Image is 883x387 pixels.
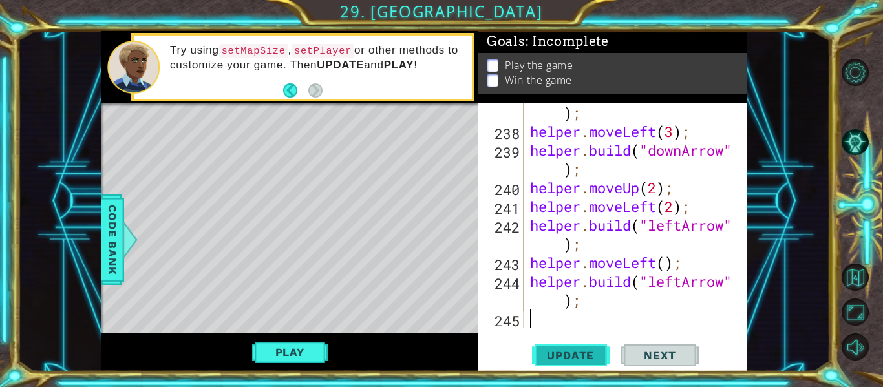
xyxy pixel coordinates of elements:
button: Back [283,83,308,98]
span: Update [534,349,607,362]
span: Goals [487,34,609,50]
span: Next [631,349,688,362]
button: Level Options [842,59,869,86]
div: 245 [481,311,524,330]
button: AI Hint [842,129,869,156]
span: Code Bank [102,200,123,279]
div: 240 [481,180,524,199]
button: Maximize Browser [842,298,869,326]
p: Win the game [505,73,572,87]
div: 241 [481,199,524,218]
p: Try using , or other methods to customize your game. Then and ! [170,43,463,72]
button: Next [308,83,323,98]
a: Back to Map [844,260,883,295]
div: 239 [481,143,524,180]
button: Mute [842,333,869,361]
strong: UPDATE [317,59,364,71]
button: Back to Map [842,264,869,291]
code: setMapSize [219,44,288,58]
div: 244 [481,274,524,311]
div: 238 [481,124,524,143]
code: setPlayer [292,44,354,58]
strong: PLAY [384,59,414,71]
button: Play [252,340,328,364]
span: : Incomplete [526,34,609,49]
button: Update [532,342,610,369]
div: 237 [481,87,524,124]
button: Next [621,342,699,369]
p: Play the game [505,58,573,72]
div: 243 [481,255,524,274]
div: 242 [481,218,524,255]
